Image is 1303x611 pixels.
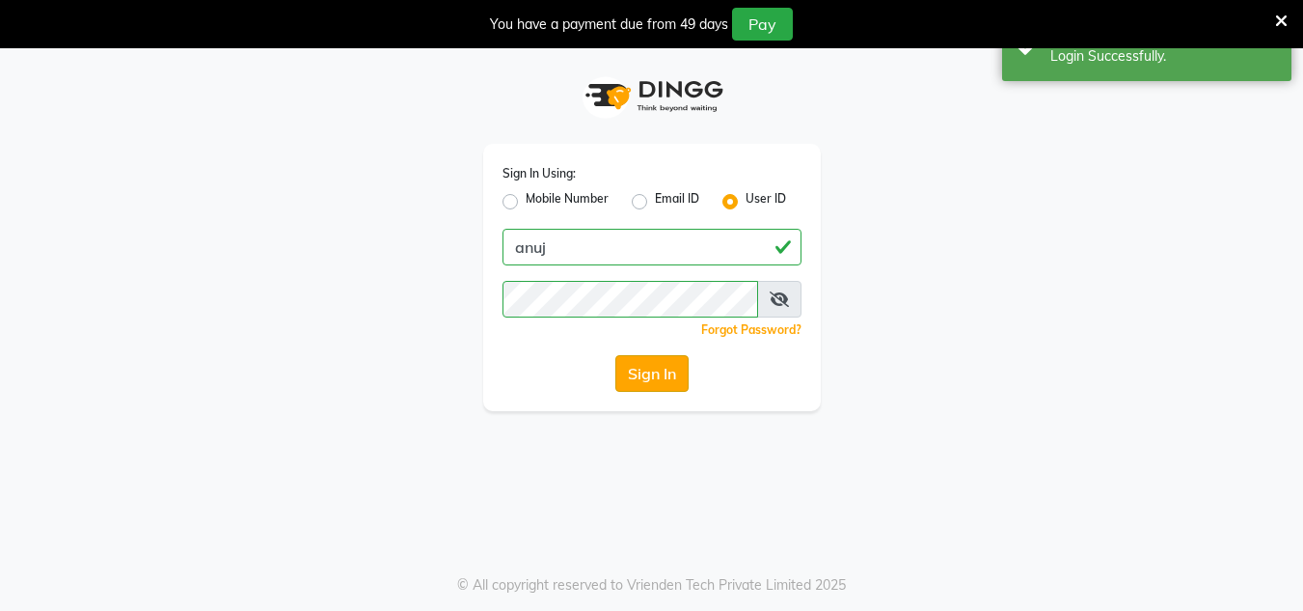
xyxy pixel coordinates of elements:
[732,8,793,41] button: Pay
[746,190,786,213] label: User ID
[575,68,729,125] img: logo1.svg
[615,355,689,392] button: Sign In
[526,190,609,213] label: Mobile Number
[490,14,728,35] div: You have a payment due from 49 days
[502,165,576,182] label: Sign In Using:
[1050,46,1277,67] div: Login Successfully.
[502,281,758,318] input: Username
[502,229,801,265] input: Username
[701,322,801,337] a: Forgot Password?
[655,190,699,213] label: Email ID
